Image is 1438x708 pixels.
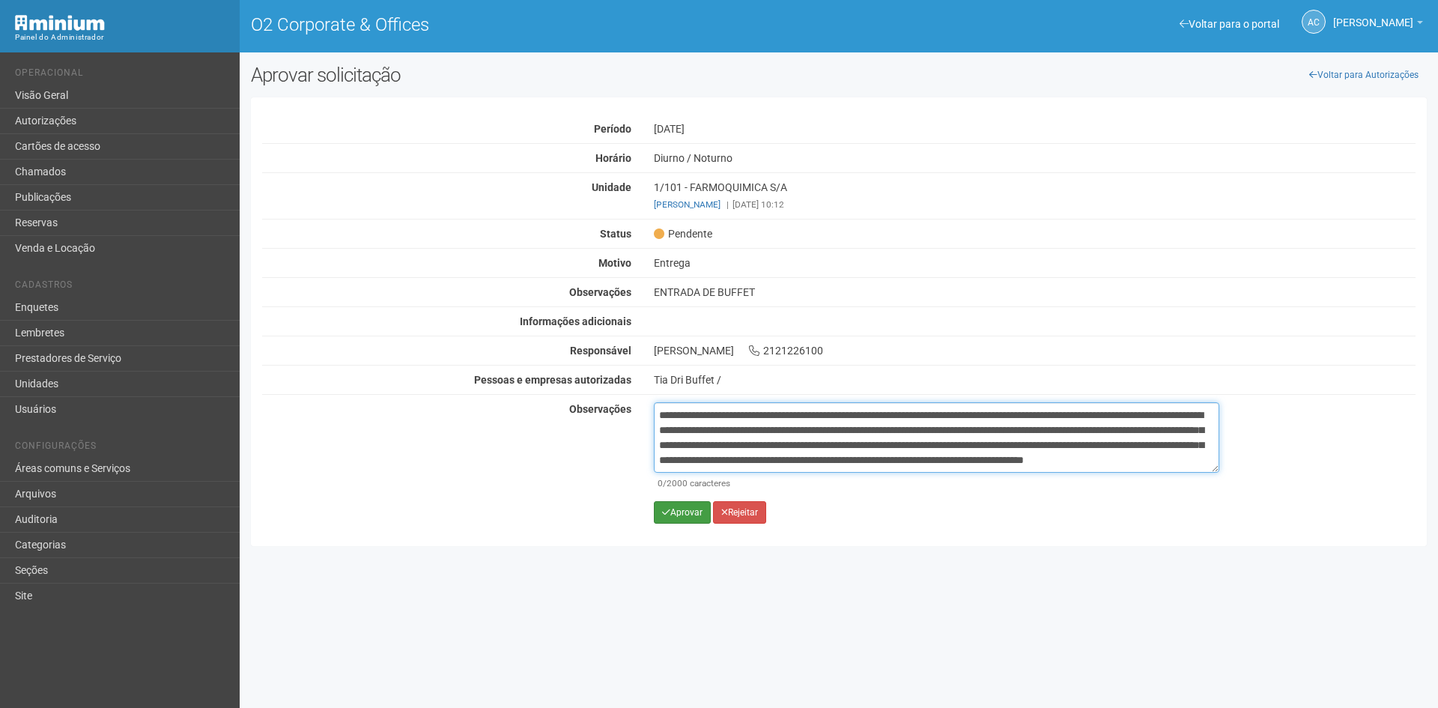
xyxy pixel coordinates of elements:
[570,345,631,357] strong: Responsável
[654,373,1416,387] div: Tia Dri Buffet /
[520,315,631,327] strong: Informações adicionais
[15,31,228,44] div: Painel do Administrador
[594,123,631,135] strong: Período
[15,279,228,295] li: Cadastros
[654,198,1416,211] div: [DATE] 10:12
[598,257,631,269] strong: Motivo
[643,151,1427,165] div: Diurno / Noturno
[654,501,711,524] button: Aprovar
[658,478,663,488] span: 0
[658,476,1216,490] div: /2000 caracteres
[643,344,1427,357] div: [PERSON_NAME] 2121226100
[654,227,712,240] span: Pendente
[643,256,1427,270] div: Entrega
[592,181,631,193] strong: Unidade
[643,285,1427,299] div: ENTRADA DE BUFFET
[15,441,228,456] li: Configurações
[595,152,631,164] strong: Horário
[474,374,631,386] strong: Pessoas e empresas autorizadas
[726,199,729,210] span: |
[569,403,631,415] strong: Observações
[15,67,228,83] li: Operacional
[569,286,631,298] strong: Observações
[1180,18,1279,30] a: Voltar para o portal
[713,501,766,524] button: Rejeitar
[1333,2,1413,28] span: Ana Carla de Carvalho Silva
[1333,19,1423,31] a: [PERSON_NAME]
[643,122,1427,136] div: [DATE]
[251,15,828,34] h1: O2 Corporate & Offices
[643,181,1427,211] div: 1/101 - FARMOQUIMICA S/A
[15,15,105,31] img: Minium
[600,228,631,240] strong: Status
[1302,10,1326,34] a: AC
[654,199,720,210] a: [PERSON_NAME]
[251,64,828,86] h2: Aprovar solicitação
[1301,64,1427,86] a: Voltar para Autorizações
